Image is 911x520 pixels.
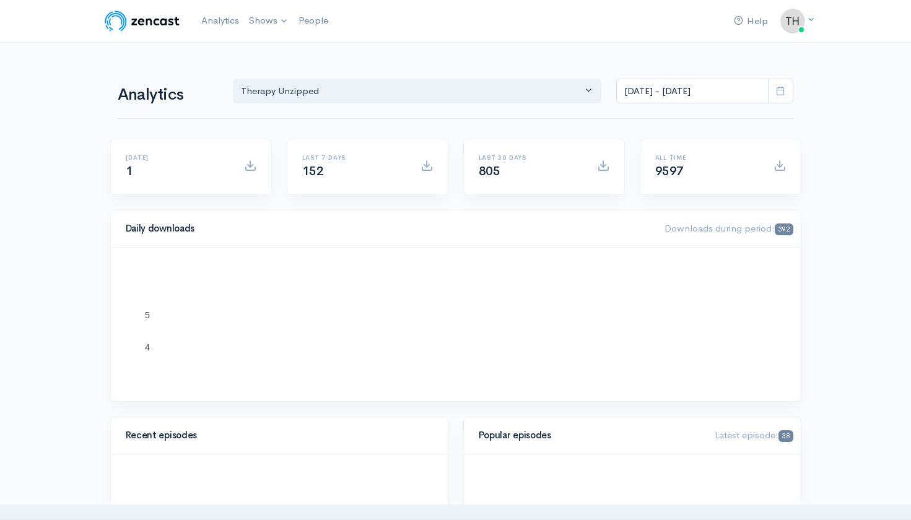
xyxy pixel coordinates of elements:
h6: [DATE] [126,154,229,161]
a: People [294,7,333,34]
iframe: gist-messenger-bubble-iframe [869,478,899,508]
text: 4 [145,342,150,352]
a: Help [729,8,773,35]
span: 9597 [655,163,684,179]
svg: A chart. [126,262,786,386]
a: Analytics [196,7,244,34]
span: 38 [778,430,793,442]
button: Therapy Unzipped [233,79,602,104]
h4: Recent episodes [126,430,425,441]
h6: Last 30 days [479,154,582,161]
span: 152 [302,163,324,179]
span: 392 [775,223,793,235]
h4: Daily downloads [126,223,650,234]
h1: Analytics [118,86,218,104]
a: Shows [244,7,294,35]
span: 805 [479,163,500,179]
span: 1 [126,163,133,179]
span: Downloads during period: [665,222,793,234]
text: 5 [145,310,150,320]
img: ... [780,9,805,33]
div: Therapy Unzipped [241,84,583,98]
img: ZenCast Logo [103,9,181,33]
h4: Popular episodes [479,430,700,441]
h6: Last 7 days [302,154,406,161]
span: Latest episode: [715,429,793,441]
input: analytics date range selector [616,79,769,104]
h6: All time [655,154,759,161]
